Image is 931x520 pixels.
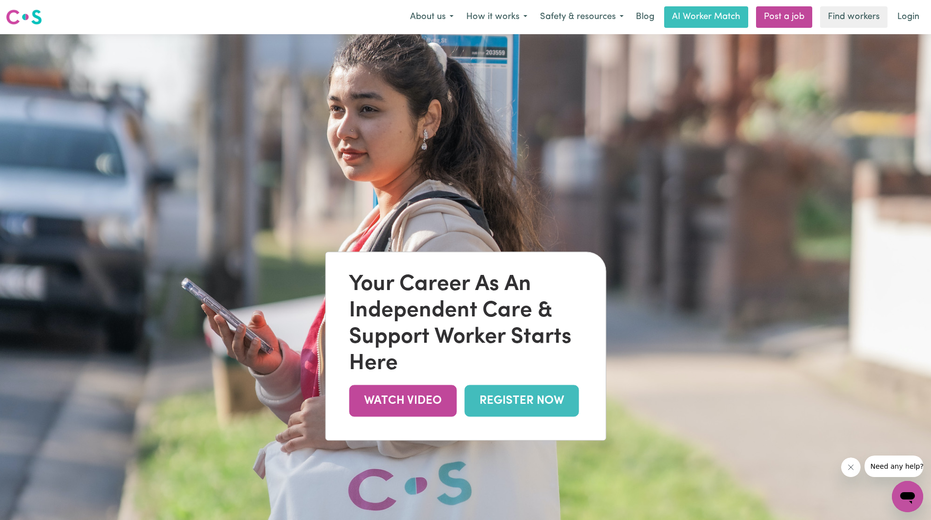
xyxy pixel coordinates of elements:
button: Safety & resources [534,7,630,27]
a: Blog [630,6,660,28]
iframe: Message from company [865,456,923,477]
button: About us [404,7,460,27]
a: Login [891,6,925,28]
iframe: Close message [841,458,861,477]
a: WATCH VIDEO [349,385,456,416]
a: Post a job [756,6,812,28]
a: Find workers [820,6,888,28]
button: How it works [460,7,534,27]
a: Careseekers logo [6,6,42,28]
div: Your Career As An Independent Care & Support Worker Starts Here [349,271,582,377]
span: Need any help? [6,7,59,15]
a: REGISTER NOW [464,385,579,416]
iframe: Button to launch messaging window [892,481,923,512]
img: Careseekers logo [6,8,42,26]
a: AI Worker Match [664,6,748,28]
